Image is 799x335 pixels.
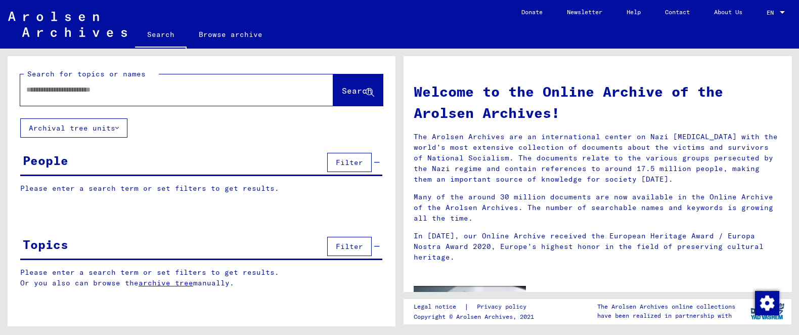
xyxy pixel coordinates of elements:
[23,235,68,254] div: Topics
[139,278,193,287] a: archive tree
[327,237,372,256] button: Filter
[336,158,363,167] span: Filter
[414,302,539,312] div: |
[333,74,383,106] button: Search
[342,86,372,96] span: Search
[187,22,275,47] a: Browse archive
[27,69,146,78] mat-label: Search for topics or names
[414,231,781,263] p: In [DATE], our Online Archive received the European Heritage Award / Europa Nostra Award 2020, Eu...
[597,311,735,320] p: have been realized in partnership with
[414,312,539,321] p: Copyright © Arolsen Archives, 2021
[327,153,372,172] button: Filter
[20,118,127,138] button: Archival tree units
[414,302,464,312] a: Legal notice
[414,132,781,185] p: The Arolsen Archives are an international center on Nazi [MEDICAL_DATA] with the world’s most ext...
[414,81,781,123] h1: Welcome to the Online Archive of the Arolsen Archives!
[8,12,127,37] img: Arolsen_neg.svg
[469,302,539,312] a: Privacy policy
[755,291,779,315] img: Change consent
[23,151,68,170] div: People
[20,267,383,288] p: Please enter a search term or set filters to get results. Or you also can browse the manually.
[754,290,779,315] div: Change consent
[748,299,786,324] img: yv_logo.png
[336,242,363,251] span: Filter
[597,302,735,311] p: The Arolsen Archives online collections
[20,183,382,194] p: Please enter a search term or set filters to get results.
[767,9,778,16] span: EN
[414,192,781,224] p: Many of the around 30 million documents are now available in the Online Archive of the Arolsen Ar...
[135,22,187,49] a: Search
